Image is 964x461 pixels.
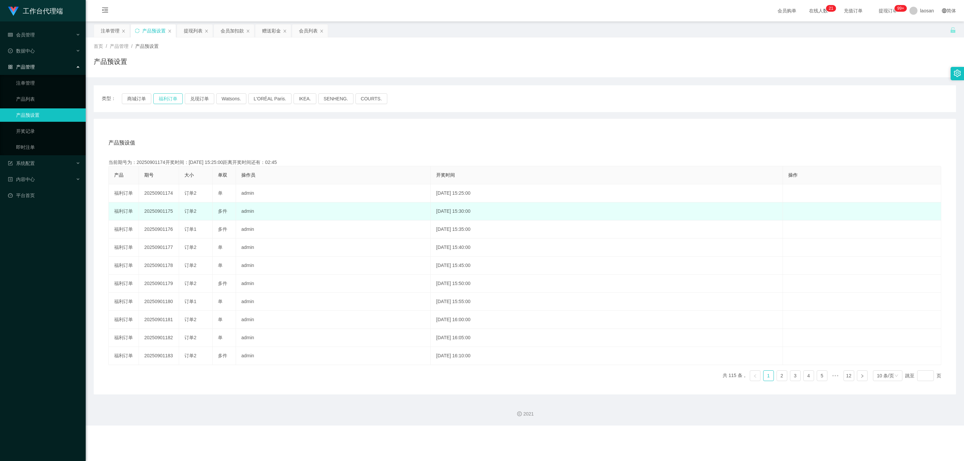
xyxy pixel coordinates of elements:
[139,220,179,239] td: 20250901176
[840,8,866,13] span: 充值订单
[831,5,833,12] p: 1
[294,93,316,104] button: IKEA.
[246,29,250,33] i: 图标: close
[184,317,196,322] span: 订单2
[320,29,324,33] i: 图标: close
[168,29,172,33] i: 图标: close
[16,76,80,90] a: 注单管理
[8,32,35,37] span: 会员管理
[184,208,196,214] span: 订单2
[817,370,827,381] li: 5
[102,93,122,104] span: 类型：
[830,370,841,381] li: 向后 5 页
[106,43,107,49] span: /
[806,8,831,13] span: 在线人数
[431,239,783,257] td: [DATE] 15:40:00
[109,184,139,202] td: 福利订单
[431,184,783,202] td: [DATE] 15:25:00
[777,370,787,381] li: 2
[8,48,35,54] span: 数据中心
[8,8,63,13] a: 工作台代理端
[139,202,179,220] td: 20250901175
[184,281,196,286] span: 订单2
[23,0,63,22] h1: 工作台代理端
[139,275,179,293] td: 20250901179
[16,92,80,106] a: 产品列表
[184,172,194,178] span: 大小
[942,8,947,13] i: 图标: global
[139,239,179,257] td: 20250901177
[875,8,901,13] span: 提现订单
[135,28,140,33] i: 图标: sync
[877,371,894,381] div: 10 条/页
[218,190,223,196] span: 单
[122,29,126,33] i: 图标: close
[91,410,959,418] div: 2021
[218,226,227,232] span: 多件
[262,24,281,37] div: 赠送彩金
[221,24,244,37] div: 会员加扣款
[236,184,431,202] td: admin
[8,7,19,16] img: logo.9652507e.png
[16,108,80,122] a: 产品预设置
[108,159,941,166] div: 当前期号为：20250901174开奖时间：[DATE] 15:25:00距离开奖时间还有：02:45
[8,189,80,202] a: 图标: dashboard平台首页
[355,93,387,104] button: COURTS.
[16,141,80,154] a: 即时注单
[94,0,116,22] i: 图标: menu-fold
[216,93,246,104] button: Watsons.
[299,24,318,37] div: 会员列表
[139,293,179,311] td: 20250901180
[8,65,13,69] i: 图标: appstore-o
[431,293,783,311] td: [DATE] 15:55:00
[131,43,133,49] span: /
[184,226,196,232] span: 订单1
[184,353,196,358] span: 订单2
[218,281,227,286] span: 多件
[236,275,431,293] td: admin
[139,257,179,275] td: 20250901178
[139,311,179,329] td: 20250901181
[431,347,783,365] td: [DATE] 16:10:00
[110,43,129,49] span: 产品管理
[109,347,139,365] td: 福利订单
[236,329,431,347] td: admin
[790,370,801,381] li: 3
[750,370,760,381] li: 上一页
[318,93,353,104] button: SENHENG.
[122,93,151,104] button: 商城订单
[431,202,783,220] td: [DATE] 15:30:00
[804,371,814,381] a: 4
[436,172,455,178] span: 开奖时间
[236,347,431,365] td: admin
[109,220,139,239] td: 福利订单
[236,239,431,257] td: admin
[109,257,139,275] td: 福利订单
[241,172,255,178] span: 操作员
[788,172,798,178] span: 操作
[844,371,854,381] a: 12
[139,329,179,347] td: 20250901182
[517,411,522,416] i: 图标: copyright
[790,371,800,381] a: 3
[8,49,13,53] i: 图标: check-circle-o
[8,64,35,70] span: 产品管理
[184,245,196,250] span: 订单2
[8,177,13,182] i: 图标: profile
[184,190,196,196] span: 订单2
[135,43,159,49] span: 产品预设置
[777,371,787,381] a: 2
[803,370,814,381] li: 4
[205,29,209,33] i: 图标: close
[109,329,139,347] td: 福利订单
[184,24,203,37] div: 提现列表
[283,29,287,33] i: 图标: close
[763,370,774,381] li: 1
[94,57,127,67] h1: 产品预设置
[8,161,35,166] span: 系统配置
[101,24,119,37] div: 注单管理
[843,370,854,381] li: 12
[218,317,223,322] span: 单
[236,220,431,239] td: admin
[144,172,154,178] span: 期号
